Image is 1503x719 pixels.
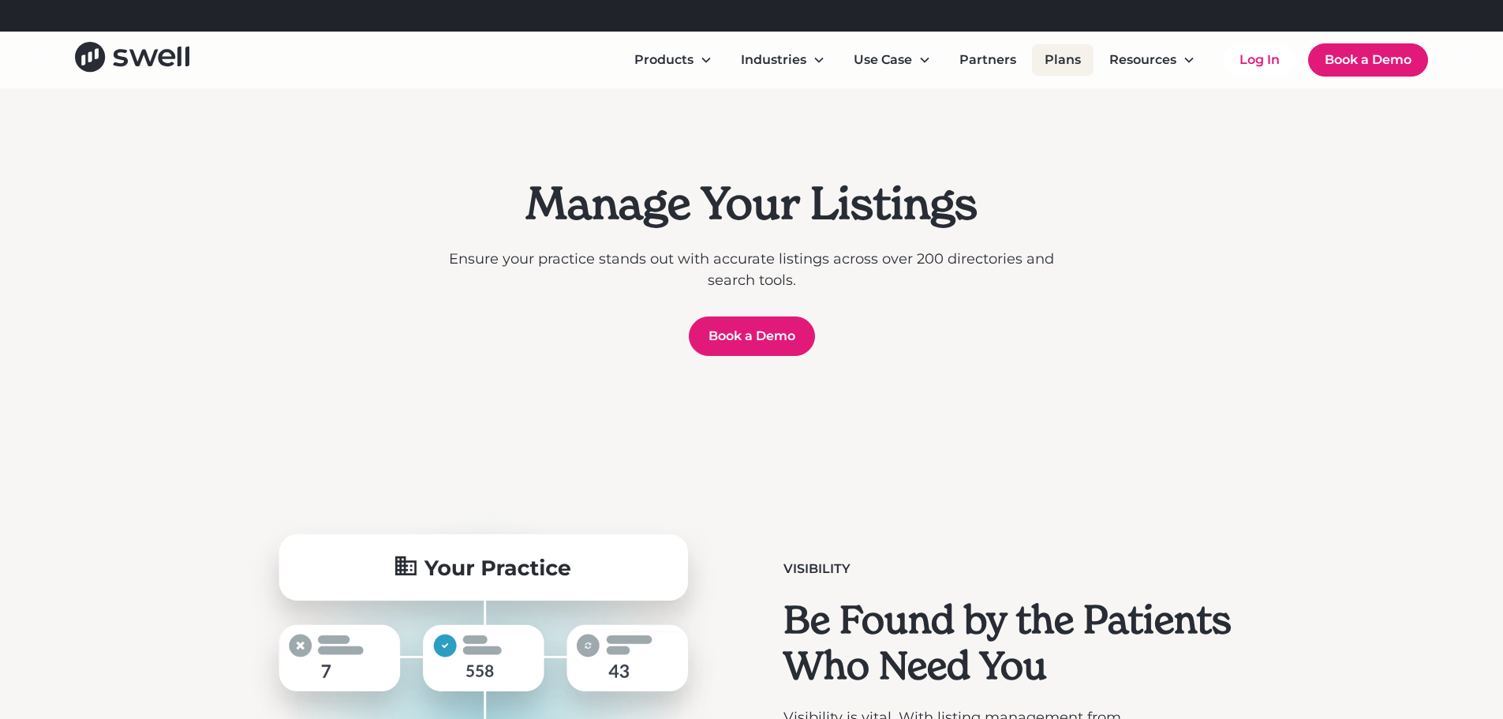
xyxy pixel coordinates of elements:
[622,44,725,76] div: Products
[1308,43,1428,77] a: Book a Demo
[75,42,189,77] a: home
[783,597,1257,688] h2: Be Found by the Patients Who Need You
[1224,44,1295,76] a: Log In
[783,560,851,579] div: Visibility
[741,51,806,69] div: Industries
[1097,44,1208,76] div: Resources
[1109,51,1176,69] div: Resources
[449,249,1055,291] p: Ensure your practice stands out with accurate listings across over 200 directories and search tools.
[634,51,694,69] div: Products
[689,316,815,356] a: Book a Demo
[841,44,944,76] div: Use Case
[449,177,1055,230] h1: Manage Your Listings
[1032,44,1094,76] a: Plans
[854,51,912,69] div: Use Case
[728,44,838,76] div: Industries
[947,44,1029,76] a: Partners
